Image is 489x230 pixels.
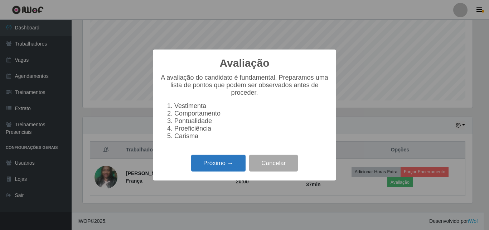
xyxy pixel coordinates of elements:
p: A avaliação do candidato é fundamental. Preparamos uma lista de pontos que podem ser observados a... [160,74,329,97]
li: Comportamento [174,110,329,117]
button: Cancelar [249,155,298,172]
li: Vestimenta [174,102,329,110]
li: Proeficiência [174,125,329,132]
li: Carisma [174,132,329,140]
h2: Avaliação [220,57,270,70]
li: Pontualidade [174,117,329,125]
button: Próximo → [191,155,246,172]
